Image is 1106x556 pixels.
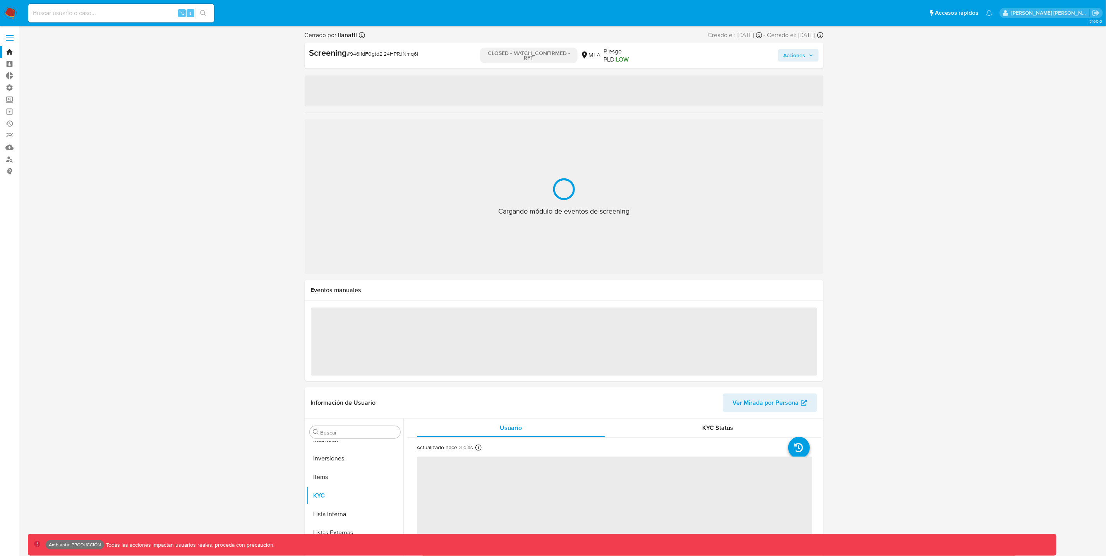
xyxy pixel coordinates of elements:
[778,49,819,62] button: Acciones
[733,393,799,412] span: Ver Mirada por Persona
[767,31,823,39] div: Cerrado el: [DATE]
[764,31,766,39] span: -
[189,9,192,17] span: s
[307,505,403,523] button: Lista Interna
[708,31,762,39] div: Creado el: [DATE]
[179,9,185,17] span: ⌥
[1092,9,1100,17] a: Salir
[307,449,403,468] button: Inversiones
[307,523,403,542] button: Listas Externas
[305,75,823,106] span: ‌
[480,48,578,63] p: CLOSED - MATCH_CONFIRMED - RFT
[347,50,418,58] span: # 946I1dF0gtd2I24HPRJNmq6i
[498,207,629,216] span: Cargando módulo de eventos de screening
[307,486,403,505] button: KYC
[616,55,629,64] span: LOW
[702,423,733,432] span: KYC Status
[321,429,397,436] input: Buscar
[784,49,806,62] span: Acciones
[195,8,211,19] button: search-icon
[417,444,473,451] p: Actualizado hace 3 días
[935,9,978,17] span: Accesos rápidos
[305,31,357,39] span: Cerrado por
[311,308,817,376] span: ‌
[337,31,357,39] b: llanatti
[28,8,214,18] input: Buscar usuario o caso...
[723,393,817,412] button: Ver Mirada por Persona
[104,541,274,549] p: Todas las acciones impactan usuarios reales, proceda con precaución.
[309,46,347,59] b: Screening
[581,51,600,60] div: MLA
[417,457,812,553] span: ‌
[311,286,817,294] h1: Eventos manuales
[307,468,403,486] button: Items
[1012,9,1090,17] p: leidy.martinez@mercadolibre.com.co
[604,47,648,64] span: Riesgo PLD:
[986,10,993,16] a: Notificaciones
[313,429,319,435] button: Buscar
[311,399,376,407] h1: Información de Usuario
[500,423,522,432] span: Usuario
[49,543,101,546] p: Ambiente: PRODUCCIÓN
